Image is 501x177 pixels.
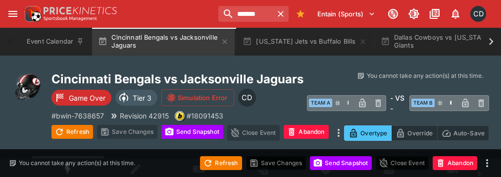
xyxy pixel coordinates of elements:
img: Sportsbook Management [44,16,97,21]
button: Bookmarks [293,6,308,22]
div: Start From [344,125,489,141]
h6: - VS - [390,93,405,114]
p: Copy To Clipboard [187,111,223,121]
button: Toggle light/dark mode [405,5,423,23]
button: Simulation Error [161,89,234,106]
p: Tier 3 [133,93,151,103]
button: more [333,125,345,141]
span: Mark an event as closed and abandoned. [433,157,477,167]
button: Select Tenant [311,6,381,22]
p: Override [407,128,433,138]
input: search [218,6,273,22]
button: Refresh [51,125,93,139]
img: bwin.png [175,112,184,120]
button: Cameron Duffy [467,3,489,25]
div: Cameron Duffy [470,6,486,22]
button: Documentation [426,5,444,23]
img: PriceKinetics Logo [22,4,42,24]
button: Event Calendar [21,28,90,56]
button: open drawer [4,5,22,23]
button: Abandon [433,156,477,170]
button: Send Snapshot [310,156,372,170]
button: Override [391,125,437,141]
button: Overtype [344,125,392,141]
div: Cameron Duffy [238,89,256,107]
button: more [481,157,493,169]
p: You cannot take any action(s) at this time. [367,71,483,80]
button: Cincinnati Bengals vs Jacksonville Jaguars [92,28,235,56]
img: american_football.png [12,71,44,103]
h2: Copy To Clipboard [51,71,307,87]
span: Mark an event as closed and abandoned. [284,126,328,136]
img: PriceKinetics [44,7,117,14]
span: Team A [309,99,332,107]
p: Revision 42915 [120,111,169,121]
span: Team B [411,99,435,107]
p: You cannot take any action(s) at this time. [19,159,135,168]
p: Overtype [360,128,387,138]
button: Auto-Save [437,125,489,141]
button: [US_STATE] Jets vs Buffalo Bills [237,28,372,56]
button: Send Snapshot [161,125,223,139]
button: Refresh [200,156,242,170]
p: Game Over [69,93,105,103]
button: Connected to PK [384,5,402,23]
button: Abandon [284,125,328,139]
button: Notifications [447,5,464,23]
div: bwin [175,111,185,121]
p: Auto-Save [453,128,485,138]
p: Copy To Clipboard [51,111,104,121]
